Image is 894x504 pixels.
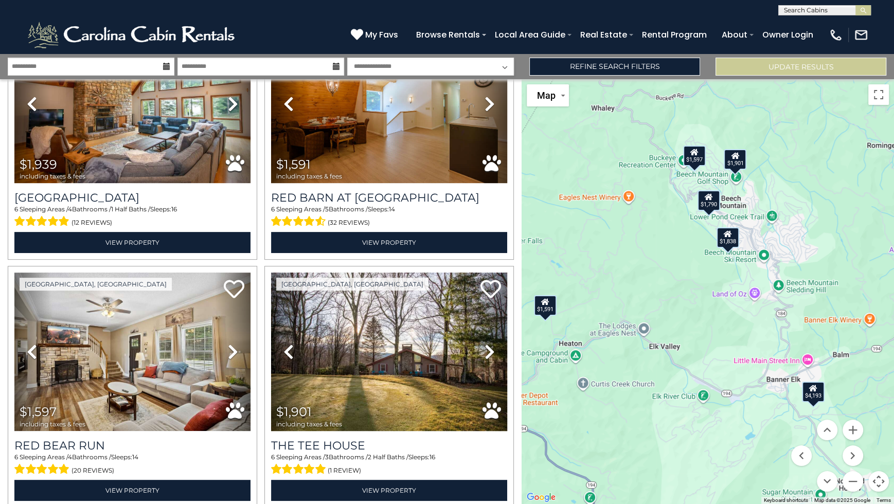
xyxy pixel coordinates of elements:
[68,205,72,213] span: 4
[791,445,812,466] button: Move left
[877,497,891,503] a: Terms
[533,295,556,316] div: $1,591
[490,26,570,44] a: Local Area Guide
[14,453,251,477] div: Sleeping Areas / Bathrooms / Sleeps:
[757,26,818,44] a: Owner Login
[351,28,401,42] a: My Favs
[814,497,870,503] span: Map data ©2025 Google
[854,28,868,42] img: mail-regular-white.png
[575,26,632,44] a: Real Estate
[764,497,808,504] button: Keyboard shortcuts
[276,404,312,419] span: $1,901
[717,26,753,44] a: About
[716,58,886,76] button: Update Results
[14,232,251,253] a: View Property
[14,453,18,461] span: 6
[71,464,114,477] span: (20 reviews)
[271,205,507,229] div: Sleeping Areas / Bathrooms / Sleeps:
[524,491,558,504] a: Open this area in Google Maps (opens a new window)
[430,453,435,461] span: 16
[271,232,507,253] a: View Property
[20,404,57,419] span: $1,597
[271,273,507,430] img: thumbnail_167757115.jpeg
[14,25,251,183] img: thumbnail_163272743.jpeg
[411,26,485,44] a: Browse Rentals
[271,191,507,205] a: Red Barn at [GEOGRAPHIC_DATA]
[20,157,57,172] span: $1,939
[71,216,112,229] span: (12 reviews)
[14,191,251,205] h3: Sugar Mountain Lodge
[276,278,428,291] a: [GEOGRAPHIC_DATA], [GEOGRAPHIC_DATA]
[328,464,361,477] span: (1 review)
[868,84,889,105] button: Toggle fullscreen view
[132,453,138,461] span: 14
[698,190,720,211] div: $1,790
[717,227,739,248] div: $1,838
[20,173,85,179] span: including taxes & fees
[537,90,556,101] span: Map
[365,28,398,41] span: My Favs
[276,157,311,172] span: $1,591
[271,205,275,213] span: 6
[14,191,251,205] a: [GEOGRAPHIC_DATA]
[68,453,72,461] span: 4
[14,205,251,229] div: Sleeping Areas / Bathrooms / Sleeps:
[843,471,863,492] button: Zoom out
[843,420,863,440] button: Zoom in
[325,205,329,213] span: 5
[843,445,863,466] button: Move right
[14,480,251,501] a: View Property
[14,273,251,430] img: thumbnail_166730746.jpeg
[171,205,177,213] span: 16
[724,149,746,170] div: $1,901
[527,84,569,106] button: Change map style
[529,58,700,76] a: Refine Search Filters
[271,191,507,205] h3: Red Barn at Tiffanys Estate
[271,453,507,477] div: Sleeping Areas / Bathrooms / Sleeps:
[325,453,329,461] span: 3
[802,382,825,402] div: $4,193
[328,216,370,229] span: (32 reviews)
[14,205,18,213] span: 6
[368,453,408,461] span: 2 Half Baths /
[817,420,837,440] button: Move up
[26,20,239,50] img: White-1-2.png
[524,491,558,504] img: Google
[276,173,342,179] span: including taxes & fees
[271,25,507,183] img: thumbnail_163263139.jpeg
[276,421,342,427] span: including taxes & fees
[389,205,395,213] span: 14
[224,279,244,301] a: Add to favorites
[637,26,712,44] a: Rental Program
[111,205,150,213] span: 1 Half Baths /
[271,480,507,501] a: View Property
[14,439,251,453] a: Red Bear Run
[829,28,843,42] img: phone-regular-white.png
[480,279,501,301] a: Add to favorites
[271,453,275,461] span: 6
[20,421,85,427] span: including taxes & fees
[817,471,837,492] button: Move down
[868,471,889,492] button: Map camera controls
[683,146,706,166] div: $1,597
[271,439,507,453] a: The Tee House
[20,278,172,291] a: [GEOGRAPHIC_DATA], [GEOGRAPHIC_DATA]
